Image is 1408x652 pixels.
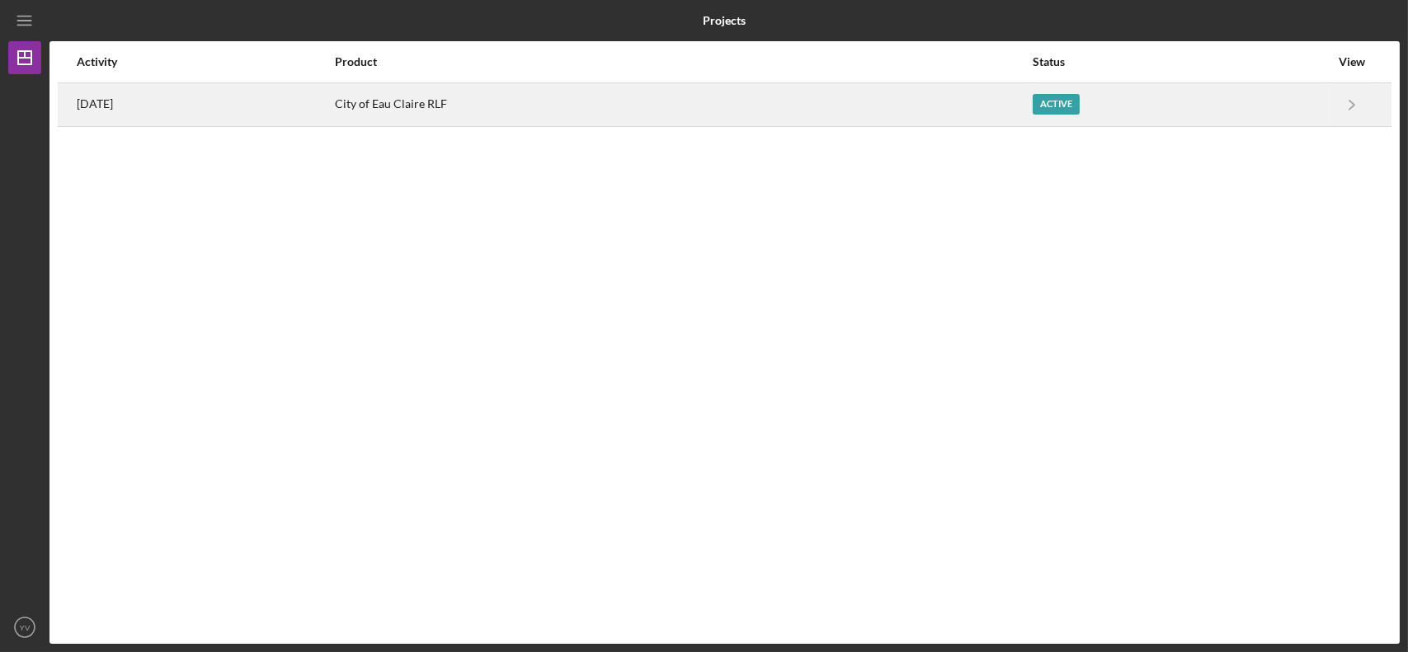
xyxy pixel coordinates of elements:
[335,84,1031,125] div: City of Eau Claire RLF
[1331,55,1373,68] div: View
[704,14,746,27] b: Projects
[77,55,333,68] div: Activity
[1033,94,1080,115] div: Active
[1033,55,1330,68] div: Status
[20,623,31,632] text: YV
[335,55,1031,68] div: Product
[77,97,113,110] time: 2025-09-08 18:38
[8,611,41,644] button: YV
